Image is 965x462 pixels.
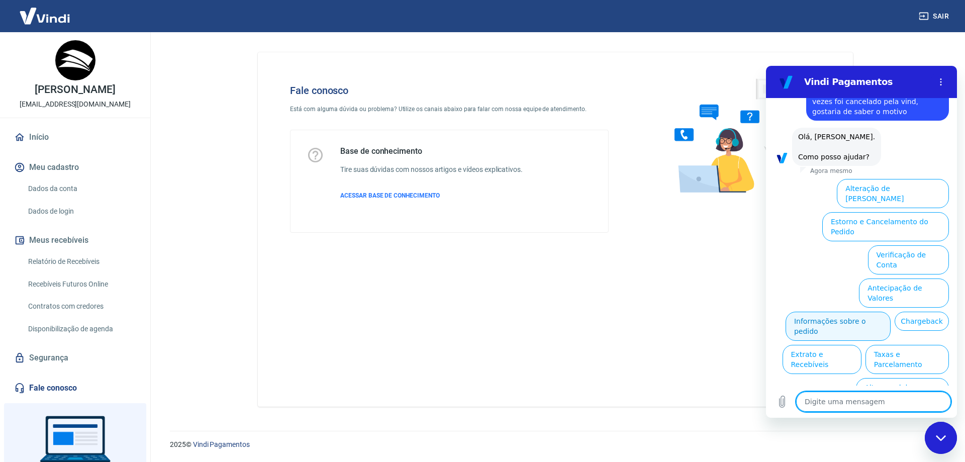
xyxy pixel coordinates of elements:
[24,274,138,295] a: Recebíveis Futuros Online
[24,201,138,222] a: Dados de login
[35,84,115,95] p: [PERSON_NAME]
[654,68,807,203] img: Fale conosco
[340,146,523,156] h5: Base de conhecimento
[55,40,95,80] img: 0c9abab6-75ed-4c43-8047-a0c813d3325a.jpeg
[12,347,138,369] a: Segurança
[925,422,957,454] iframe: Botão para abrir a janela de mensagens, conversa em andamento
[340,191,523,200] a: ACESSAR BASE DE CONHECIMENTO
[766,66,957,418] iframe: Janela de mensagens
[290,105,609,114] p: Está com alguma dúvida ou problema? Utilize os canais abaixo para falar com nossa equipe de atend...
[12,229,138,251] button: Meus recebíveis
[24,296,138,317] a: Contratos com credores
[24,319,138,339] a: Disponibilização de agenda
[12,126,138,148] a: Início
[12,156,138,178] button: Meu cadastro
[170,439,941,450] p: 2025 ©
[340,192,440,199] span: ACESSAR BASE DE CONHECIMENTO
[917,7,953,26] button: Sair
[12,1,77,31] img: Vindi
[24,178,138,199] a: Dados da conta
[340,164,523,175] h6: Tire suas dúvidas com nossos artigos e vídeos explicativos.
[290,84,609,97] h4: Fale conosco
[20,99,131,110] p: [EMAIL_ADDRESS][DOMAIN_NAME]
[193,440,250,448] a: Vindi Pagamentos
[12,377,138,399] a: Fale conosco
[24,251,138,272] a: Relatório de Recebíveis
